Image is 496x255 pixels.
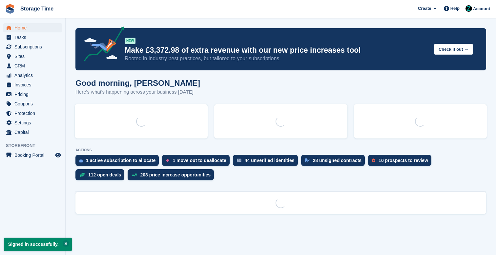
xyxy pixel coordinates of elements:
img: move_outs_to_deallocate_icon-f764333ba52eb49d3ac5e1228854f67142a1ed5810a6f6cc68b1a99e826820c5.svg [166,158,169,162]
span: Coupons [14,99,54,108]
a: menu [3,118,62,127]
a: menu [3,23,62,32]
a: menu [3,71,62,80]
span: Home [14,23,54,32]
div: 44 unverified identities [245,158,295,163]
div: 28 unsigned contracts [313,158,362,163]
img: active_subscription_to_allocate_icon-d502201f5373d7db506a760aba3b589e785aa758c864c3986d89f69b8ff3... [79,158,83,163]
span: Invoices [14,80,54,89]
img: price-adjustments-announcement-icon-8257ccfd72463d97f412b2fc003d46551f7dbcb40ab6d574587a9cd5c0d94... [78,27,124,64]
p: ACTIONS [75,148,486,152]
span: Sites [14,52,54,61]
span: Account [473,6,490,12]
a: 1 active subscription to allocate [75,155,162,169]
a: 10 prospects to review [368,155,435,169]
span: Storefront [6,142,65,149]
img: contract_signature_icon-13c848040528278c33f63329250d36e43548de30e8caae1d1a13099fd9432cc5.svg [305,158,310,162]
div: NEW [125,38,135,44]
img: stora-icon-8386f47178a22dfd0bd8f6a31ec36ba5ce8667c1dd55bd0f319d3a0aa187defe.svg [5,4,15,14]
a: Storage Time [18,3,56,14]
p: Rooted in industry best practices, but tailored to your subscriptions. [125,55,429,62]
img: deal-1b604bf984904fb50ccaf53a9ad4b4a5d6e5aea283cecdc64d6e3604feb123c2.svg [79,173,85,177]
img: price_increase_opportunities-93ffe204e8149a01c8c9dc8f82e8f89637d9d84a8eef4429ea346261dce0b2c0.svg [132,173,137,176]
a: menu [3,128,62,137]
span: Subscriptions [14,42,54,51]
span: Pricing [14,90,54,99]
a: 44 unverified identities [233,155,301,169]
a: menu [3,99,62,108]
a: 112 open deals [75,169,128,184]
img: verify_identity-adf6edd0f0f0b5bbfe63781bf79b02c33cf7c696d77639b501bdc392416b5a36.svg [237,158,241,162]
span: Capital [14,128,54,137]
img: Zain Sarwar [465,5,472,12]
p: Make £3,372.98 of extra revenue with our new price increases tool [125,46,429,55]
a: menu [3,109,62,118]
a: menu [3,42,62,51]
p: Signed in successfully. [4,238,72,251]
div: 112 open deals [88,172,121,177]
span: Create [418,5,431,12]
a: menu [3,52,62,61]
button: Check it out → [434,44,473,55]
a: 28 unsigned contracts [301,155,368,169]
div: 1 move out to deallocate [173,158,226,163]
div: 10 prospects to review [379,158,428,163]
span: Settings [14,118,54,127]
a: 203 price increase opportunities [128,169,217,184]
img: prospect-51fa495bee0391a8d652442698ab0144808aea92771e9ea1ae160a38d050c398.svg [372,158,375,162]
a: menu [3,33,62,42]
div: 203 price increase opportunities [140,172,211,177]
a: menu [3,61,62,70]
span: Help [450,5,460,12]
span: Tasks [14,33,54,42]
span: Booking Portal [14,151,54,160]
a: 1 move out to deallocate [162,155,233,169]
span: CRM [14,61,54,70]
span: Analytics [14,71,54,80]
p: Here's what's happening across your business [DATE] [75,88,200,96]
a: Preview store [54,151,62,159]
a: menu [3,80,62,89]
a: menu [3,151,62,160]
h1: Good morning, [PERSON_NAME] [75,79,200,87]
div: 1 active subscription to allocate [86,158,155,163]
a: menu [3,90,62,99]
span: Protection [14,109,54,118]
